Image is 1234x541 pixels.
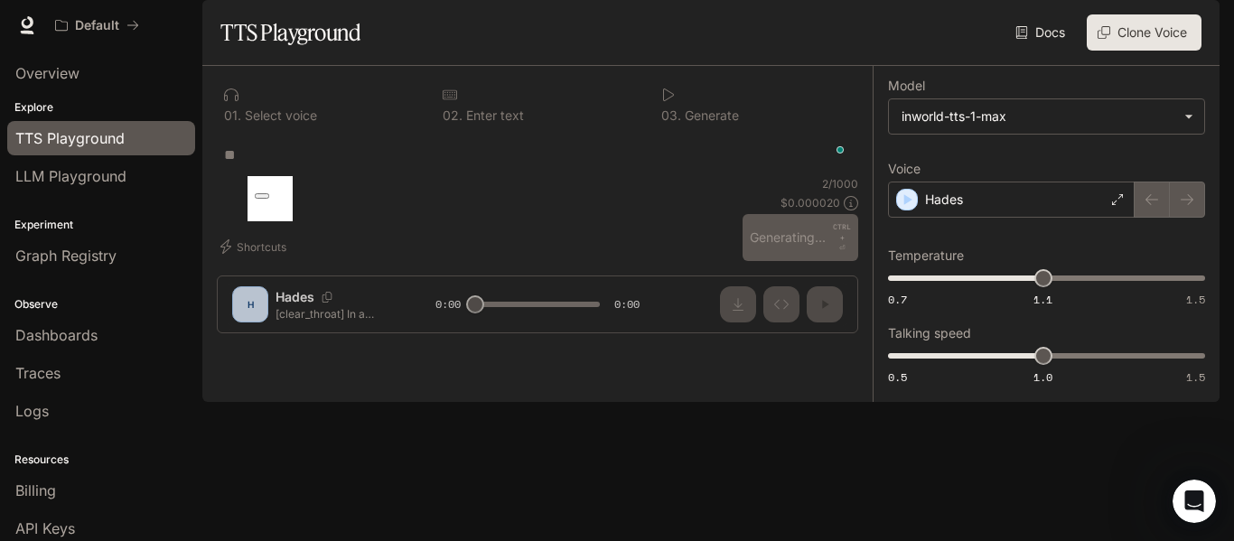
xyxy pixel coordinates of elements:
span: 1.5 [1186,292,1205,307]
p: 0 3 . [661,109,681,122]
p: Voice [888,163,921,175]
p: Talking speed [888,327,971,340]
p: Model [888,79,925,92]
span: 0.7 [888,292,907,307]
span: 1.1 [1033,292,1052,307]
p: 2 / 1000 [822,176,858,191]
div: inworld-tts-1-max [902,107,1175,126]
button: All workspaces [47,7,147,43]
p: Select voice [241,109,317,122]
textarea: To enrich screen reader interactions, please activate Accessibility in Grammarly extension settings [224,145,851,165]
div: inworld-tts-1-max [889,99,1204,134]
h1: TTS Playground [220,14,360,51]
button: Shortcuts [217,232,294,261]
a: Docs [1012,14,1072,51]
p: Enter text [463,109,524,122]
span: 0.5 [888,369,907,385]
p: Generate [681,109,739,122]
span: 1.0 [1033,369,1052,385]
p: $ 0.000020 [781,195,840,210]
p: Hades [925,191,963,209]
span: 1.5 [1186,369,1205,385]
p: Default [75,18,119,33]
button: Clone Voice [1087,14,1201,51]
p: 0 1 . [224,109,241,122]
iframe: Intercom live chat [1173,480,1216,523]
p: 0 2 . [443,109,463,122]
p: Temperature [888,249,964,262]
